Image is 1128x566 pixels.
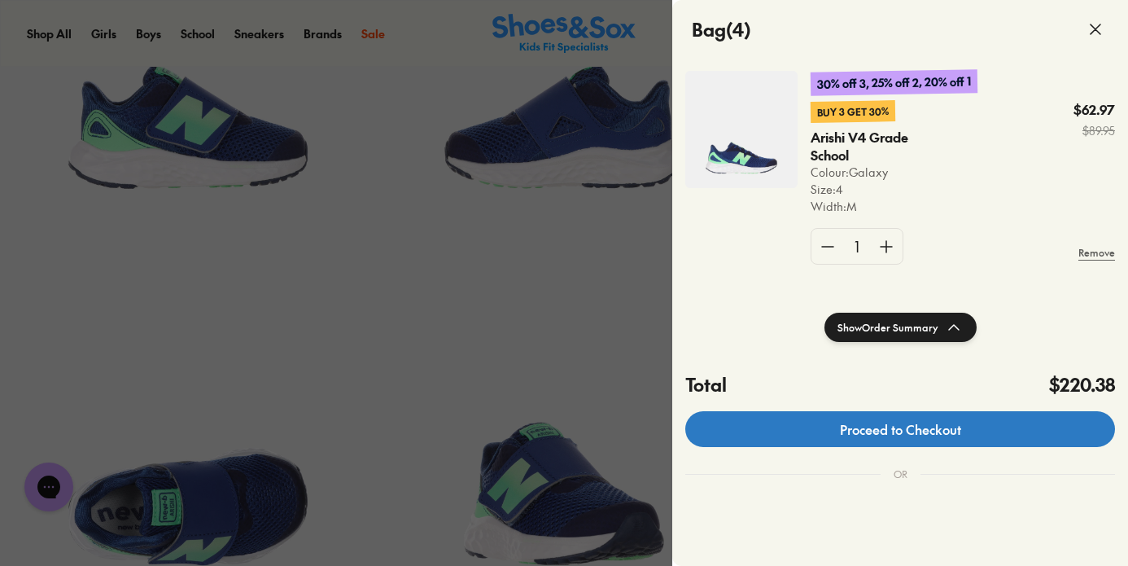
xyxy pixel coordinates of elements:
a: Proceed to Checkout [685,411,1115,447]
p: Width : M [811,198,950,215]
h4: Bag ( 4 ) [692,16,751,43]
s: $89.95 [1073,122,1115,139]
p: $62.97 [1073,101,1115,119]
button: Gorgias live chat [8,6,57,55]
p: 30% off 3, 25% off 2, 20% off 1 [811,69,977,96]
p: Size : 4 [811,181,950,198]
p: Arishi V4 Grade School [811,129,922,165]
p: Colour: Galaxy [811,164,950,181]
div: 1 [844,229,870,264]
img: 4-551709.jpg [685,71,798,188]
iframe: PayPal-paypal [685,514,1115,558]
p: Buy 3 Get 30% [811,100,895,123]
div: OR [881,454,920,494]
button: ShowOrder Summary [824,313,977,342]
h4: $220.38 [1049,371,1115,398]
h4: Total [685,371,727,398]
